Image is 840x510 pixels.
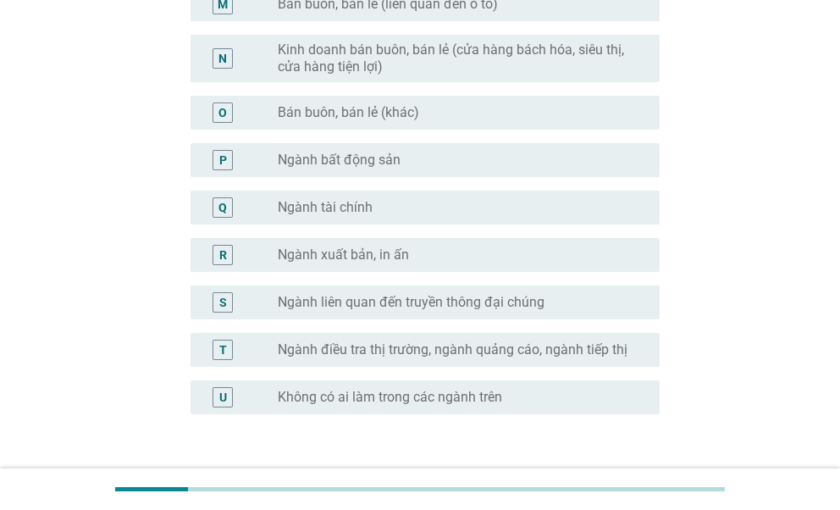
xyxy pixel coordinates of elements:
[278,42,632,75] label: Kinh doanh bán buôn, bán lẻ (cửa hàng bách hóa, siêu thị, cửa hàng tiện lợi)
[278,294,544,311] label: Ngành liên quan đến truyền thông đại chúng
[278,247,409,263] label: Ngành xuất bản, in ấn
[278,341,627,358] label: Ngành điều tra thị trường, ngành quảng cáo, ngành tiếp thị
[219,293,227,311] div: S
[219,151,227,169] div: P
[278,199,373,216] label: Ngành tài chính
[218,103,227,121] div: O
[218,49,227,67] div: N
[219,341,227,358] div: T
[278,152,401,169] label: Ngành bất động sản
[278,389,502,406] label: Không có ai làm trong các ngành trên
[219,246,227,263] div: R
[219,388,227,406] div: U
[278,104,419,121] label: Bán buôn, bán lẻ (khác)
[218,198,227,216] div: Q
